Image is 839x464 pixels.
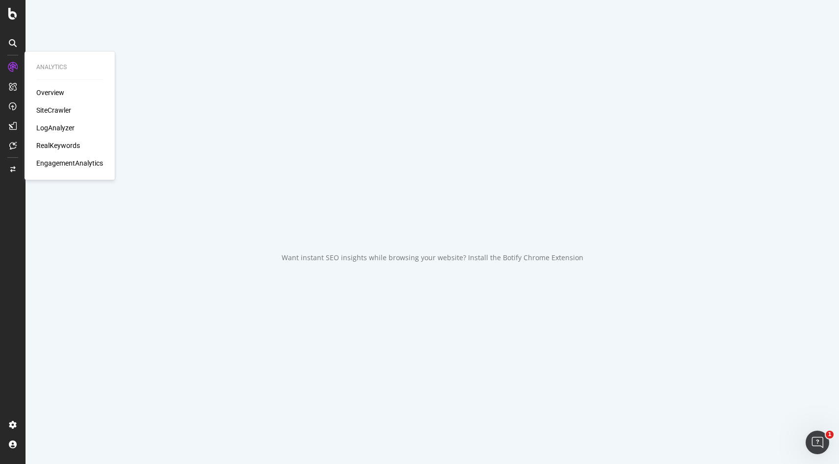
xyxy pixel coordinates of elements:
div: Domaine [52,58,76,64]
div: animation [397,202,468,237]
div: v 4.0.25 [27,16,48,24]
a: SiteCrawler [36,105,71,115]
img: tab_keywords_by_traffic_grey.svg [113,57,121,65]
iframe: Intercom live chat [806,431,829,454]
img: tab_domain_overview_orange.svg [41,57,49,65]
div: Analytics [36,63,103,72]
div: Mots-clés [124,58,148,64]
a: LogAnalyzer [36,123,75,133]
a: Overview [36,88,64,98]
img: website_grey.svg [16,25,24,33]
span: 1 [826,431,834,439]
img: logo_orange.svg [16,16,24,24]
div: Want instant SEO insights while browsing your website? Install the Botify Chrome Extension [282,253,583,263]
a: EngagementAnalytics [36,158,103,168]
div: Domaine: [DOMAIN_NAME] [26,25,111,33]
a: RealKeywords [36,141,80,150]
